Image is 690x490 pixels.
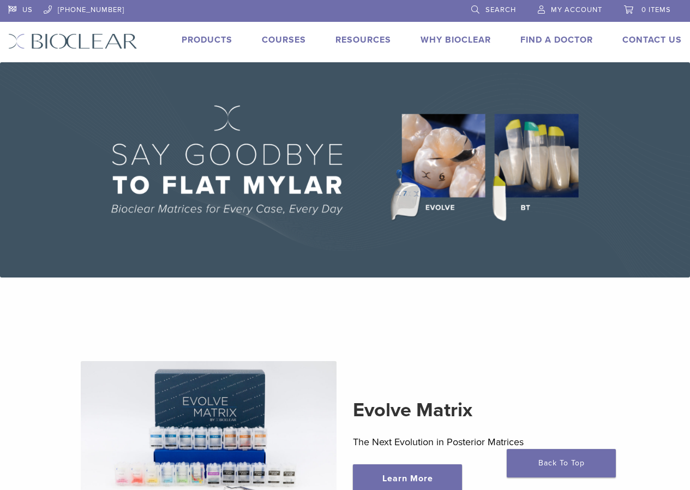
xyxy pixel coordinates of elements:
a: Contact Us [622,34,682,45]
img: Bioclear [8,33,137,49]
h2: Evolve Matrix [353,397,609,423]
span: Search [485,5,516,14]
a: Find A Doctor [520,34,593,45]
a: Back To Top [507,449,616,477]
a: Products [182,34,232,45]
span: My Account [551,5,602,14]
a: Why Bioclear [421,34,491,45]
a: Resources [335,34,391,45]
span: 0 items [641,5,671,14]
a: Courses [262,34,306,45]
p: The Next Evolution in Posterior Matrices [353,434,609,450]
